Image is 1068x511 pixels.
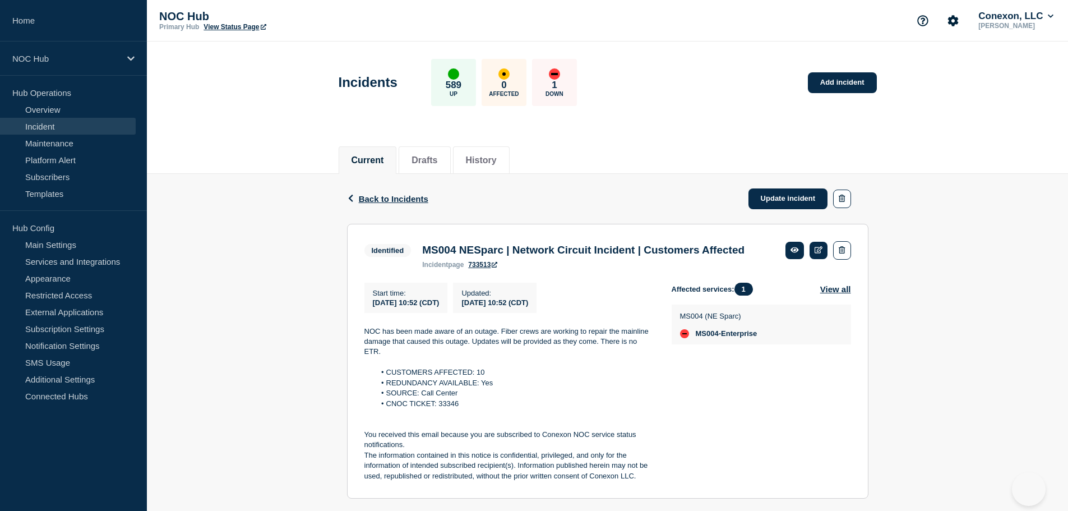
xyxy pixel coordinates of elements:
p: Affected [489,91,519,97]
button: Back to Incidents [347,194,428,204]
button: Current [352,155,384,165]
p: You received this email because you are subscribed to Conexon NOC service status notifications. [364,430,654,450]
button: Drafts [412,155,437,165]
a: View Status Page [204,23,266,31]
div: down [680,329,689,338]
span: [DATE] 10:52 (CDT) [373,298,440,307]
p: 1 [552,80,557,91]
a: 733513 [468,261,497,269]
p: Down [545,91,563,97]
p: Up [450,91,457,97]
span: Affected services: [672,283,759,296]
li: CNOC TICKET: 33346 [375,399,654,409]
p: Primary Hub [159,23,199,31]
button: Account settings [941,9,965,33]
button: Conexon, LLC [976,11,1056,22]
li: SOURCE: Call Center [375,388,654,398]
p: 589 [446,80,461,91]
p: [PERSON_NAME] [976,22,1056,30]
p: 0 [501,80,506,91]
iframe: Help Scout Beacon - Open [1012,472,1046,506]
a: Update incident [748,188,828,209]
p: NOC Hub [12,54,120,63]
span: 1 [734,283,753,296]
div: [DATE] 10:52 (CDT) [461,297,528,307]
div: down [549,68,560,80]
p: NOC Hub [159,10,383,23]
li: REDUNDANCY AVAILABLE: Yes [375,378,654,388]
span: incident [422,261,448,269]
p: NOC has been made aware of an outage. Fiber crews are working to repair the mainline damage that ... [364,326,654,357]
button: History [466,155,497,165]
p: Updated : [461,289,528,297]
li: CUSTOMERS AFFECTED: 10 [375,367,654,378]
p: The information contained in this notice is confidential, privileged, and only for the informatio... [364,450,654,481]
h1: Incidents [339,75,397,90]
h3: MS004 NESparc | Network Circuit Incident | Customers Affected [422,244,745,256]
p: Start time : [373,289,440,297]
span: Identified [364,244,412,257]
p: page [422,261,464,269]
p: MS004 (NE Sparc) [680,312,757,320]
span: Back to Incidents [359,194,428,204]
button: Support [911,9,935,33]
a: Add incident [808,72,877,93]
div: up [448,68,459,80]
span: MS004-Enterprise [696,329,757,338]
button: View all [820,283,851,296]
div: affected [498,68,510,80]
